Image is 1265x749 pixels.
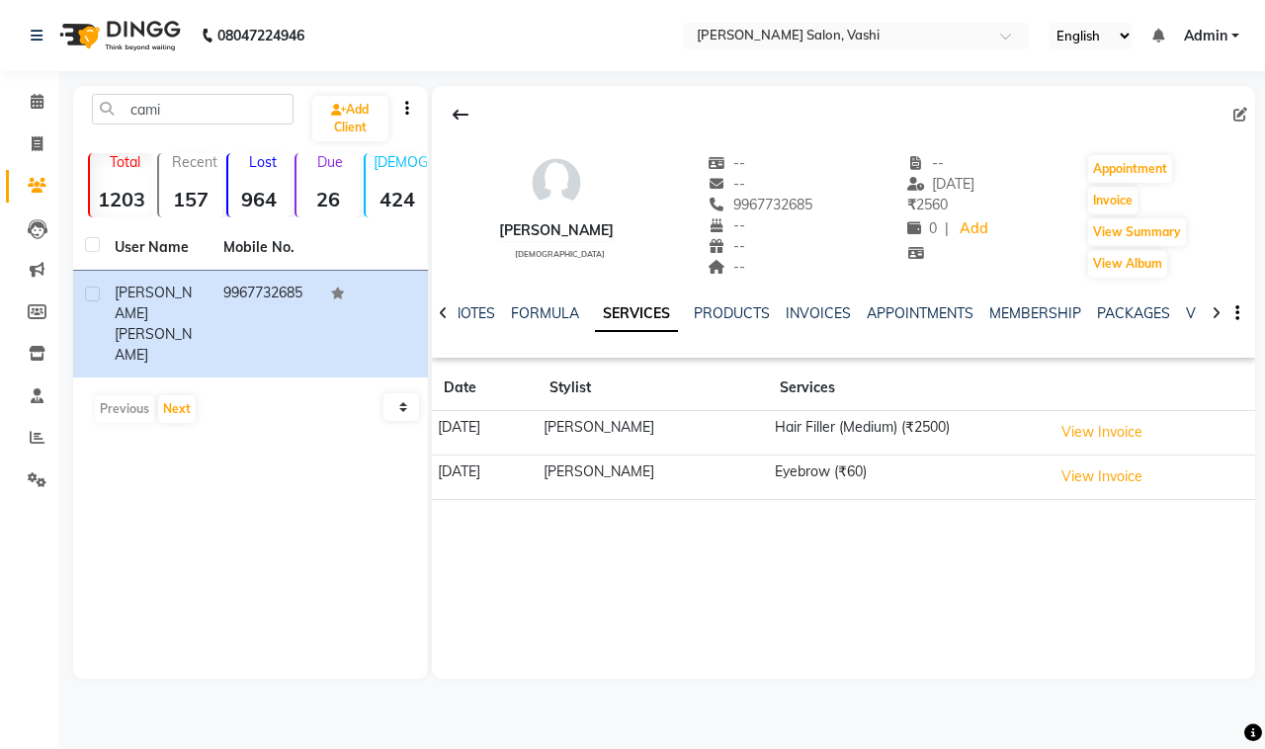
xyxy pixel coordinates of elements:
[374,153,429,171] p: [DEMOGRAPHIC_DATA]
[1097,304,1170,322] a: PACKAGES
[867,304,973,322] a: APPOINTMENTS
[1088,218,1186,246] button: View Summary
[709,216,746,234] span: --
[440,96,481,133] div: Back to Client
[1186,304,1264,322] a: VOUCHERS
[499,220,614,241] div: [PERSON_NAME]
[92,94,294,125] input: Search by Name/Mobile/Email/Code
[768,411,1046,456] td: Hair Filler (Medium) (₹2500)
[538,455,769,499] td: [PERSON_NAME]
[211,271,320,377] td: 9967732685
[211,225,320,271] th: Mobile No.
[366,187,429,211] strong: 424
[312,96,388,141] a: Add Client
[907,175,975,193] span: [DATE]
[907,196,948,213] span: 2560
[432,455,538,499] td: [DATE]
[907,196,916,213] span: ₹
[103,225,211,271] th: User Name
[595,296,678,332] a: SERVICES
[709,237,746,255] span: --
[159,187,222,211] strong: 157
[709,175,746,193] span: --
[957,215,991,243] a: Add
[709,196,813,213] span: 9967732685
[115,284,192,322] span: [PERSON_NAME]
[538,366,769,411] th: Stylist
[167,153,222,171] p: Recent
[768,455,1046,499] td: Eyebrow (₹60)
[907,154,945,172] span: --
[694,304,770,322] a: PRODUCTS
[228,187,292,211] strong: 964
[709,258,746,276] span: --
[432,411,538,456] td: [DATE]
[786,304,851,322] a: INVOICES
[1088,187,1138,214] button: Invoice
[158,395,196,423] button: Next
[511,304,579,322] a: FORMULA
[538,411,769,456] td: [PERSON_NAME]
[1088,155,1172,183] button: Appointment
[98,153,153,171] p: Total
[1053,461,1151,492] button: View Invoice
[989,304,1081,322] a: MEMBERSHIP
[1088,250,1167,278] button: View Album
[907,219,937,237] span: 0
[300,153,360,171] p: Due
[768,366,1046,411] th: Services
[1053,417,1151,448] button: View Invoice
[296,187,360,211] strong: 26
[236,153,292,171] p: Lost
[709,154,746,172] span: --
[90,187,153,211] strong: 1203
[432,366,538,411] th: Date
[527,153,586,212] img: avatar
[515,249,605,259] span: [DEMOGRAPHIC_DATA]
[115,325,192,364] span: [PERSON_NAME]
[217,8,304,63] b: 08047224946
[1184,26,1227,46] span: Admin
[451,304,495,322] a: NOTES
[945,218,949,239] span: |
[50,8,186,63] img: logo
